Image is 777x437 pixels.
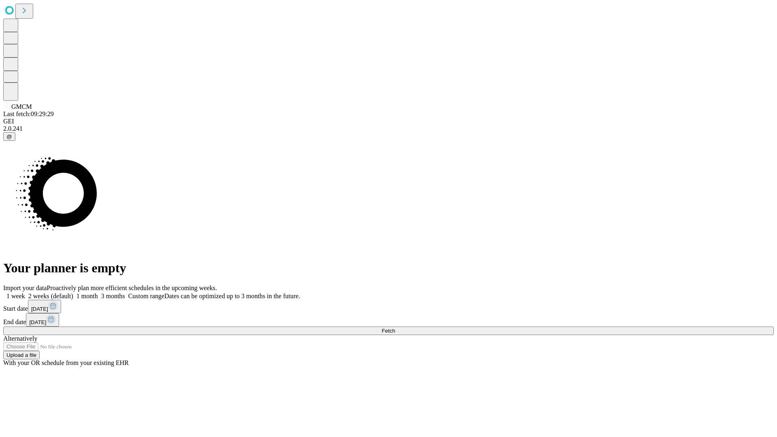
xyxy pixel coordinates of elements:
[3,261,774,276] h1: Your planner is empty
[3,125,774,132] div: 2.0.241
[31,306,48,312] span: [DATE]
[6,134,12,140] span: @
[3,284,47,291] span: Import your data
[6,293,25,299] span: 1 week
[11,103,32,110] span: GMCM
[26,313,59,327] button: [DATE]
[3,327,774,335] button: Fetch
[47,284,217,291] span: Proactively plan more efficient schedules in the upcoming weeks.
[29,319,46,325] span: [DATE]
[3,313,774,327] div: End date
[3,335,37,342] span: Alternatively
[28,300,61,313] button: [DATE]
[3,359,129,366] span: With your OR schedule from your existing EHR
[128,293,164,299] span: Custom range
[3,300,774,313] div: Start date
[3,132,15,141] button: @
[76,293,98,299] span: 1 month
[382,328,395,334] span: Fetch
[3,118,774,125] div: GEI
[101,293,125,299] span: 3 months
[3,351,40,359] button: Upload a file
[3,110,54,117] span: Last fetch: 09:29:29
[164,293,300,299] span: Dates can be optimized up to 3 months in the future.
[28,293,73,299] span: 2 weeks (default)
